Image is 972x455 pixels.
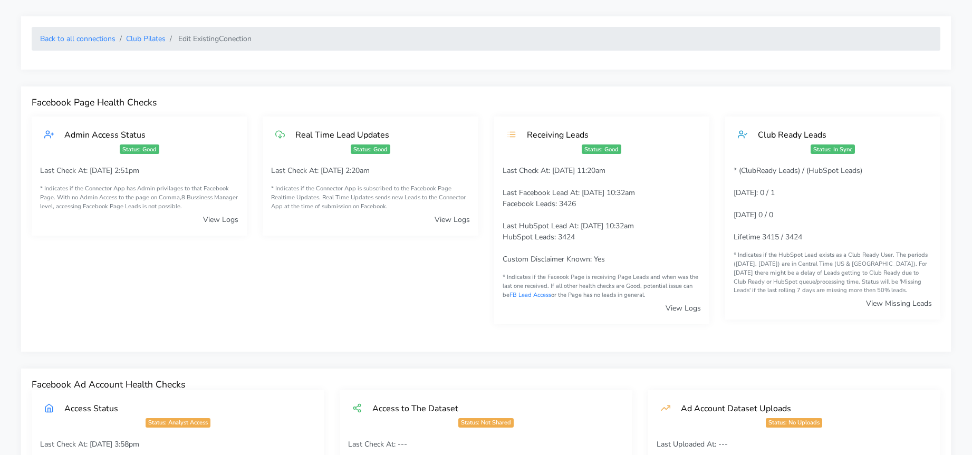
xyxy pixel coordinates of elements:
a: FB Lead Access [509,291,551,299]
div: Real Time Lead Updates [285,129,465,140]
p: Last Check At: [DATE] 3:58pm [40,439,315,450]
span: Status: Not Shared [458,418,514,428]
span: Custom Disclaimer Known: Yes [503,254,605,264]
div: Ad Account Dataset Uploads [670,403,928,414]
a: View Logs [666,303,701,313]
span: * (ClubReady Leads) / (HubSpot Leads) [734,166,862,176]
span: Status: Good [351,144,390,154]
div: Club Ready Leads [747,129,928,140]
p: Last Check At: [DATE] 2:20am [271,165,469,176]
h4: Facebook Page Health Checks [32,97,940,108]
span: [DATE]: 0 / 1 [734,188,775,198]
p: Last Check At: --- [348,439,623,450]
a: View Missing Leads [866,298,932,308]
p: Last Check At: [DATE] 2:51pm [40,165,238,176]
small: * Indicates if the Connector App is subscribed to the Facebook Page Realtime Updates. Real Time U... [271,185,469,211]
div: Admin Access Status [54,129,234,140]
span: Status: No Uploads [766,418,822,428]
a: View Logs [435,215,470,225]
a: View Logs [203,215,238,225]
p: Last Uploaded At: --- [657,439,932,450]
small: * Indicates if the Connector App has Admin privilages to that Facebook Page. With no Admin Access... [40,185,238,211]
span: Status: Analyst Access [146,418,210,428]
div: Access Status [54,403,311,414]
span: Last HubSpot Lead At: [DATE] 10:32am [503,221,634,231]
span: Last Facebook Lead At: [DATE] 10:32am [503,188,635,198]
li: Edit Existing Conection [166,33,252,44]
div: Receiving Leads [516,129,697,140]
nav: breadcrumb [32,27,940,51]
span: Last Check At: [DATE] 11:20am [503,166,605,176]
span: Status: Good [582,144,621,154]
span: [DATE] 0 / 0 [734,210,773,220]
a: Club Pilates [126,34,166,44]
span: Lifetime 3415 / 3424 [734,232,802,242]
span: HubSpot Leads: 3424 [503,232,575,242]
span: Facebook Leads: 3426 [503,199,576,209]
div: Access to The Dataset [362,403,619,414]
span: * Indicates if the Faceook Page is receiving Page Leads and when was the last one received. If al... [503,273,698,299]
span: Status: In Sync [811,144,855,154]
a: Back to all connections [40,34,116,44]
span: * Indicates if the HubSpot Lead exists as a Club Ready User. The periods ([DATE], [DATE]) are in ... [734,251,928,294]
span: Status: Good [120,144,159,154]
h4: Facebook Ad Account Health Checks [32,379,940,390]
